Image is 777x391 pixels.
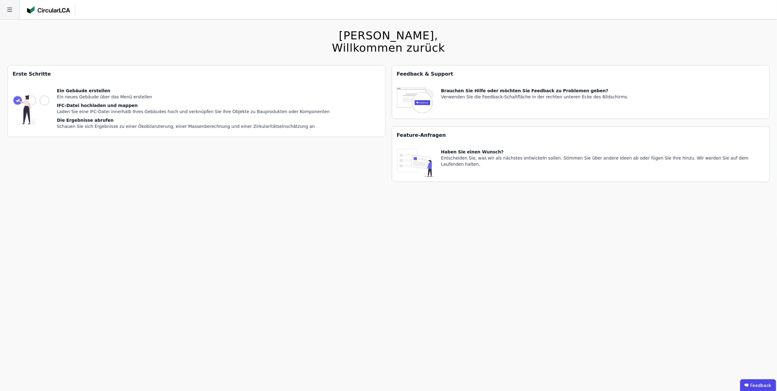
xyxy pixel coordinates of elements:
[397,149,434,177] img: feature_request_tile-UiXE1qGU.svg
[392,127,770,144] div: Feature-Anfragen
[57,123,330,129] div: Schauen Sie sich Ergebnisse zu einer Ökobilanzierung, einer Massenberechnung und einer Zirkularit...
[332,42,445,54] div: Willkommen zurück
[27,6,70,14] img: Concular
[392,65,770,83] div: Feedback & Support
[57,88,330,94] div: Ein Gebäude erstellen
[441,94,629,100] div: Verwenden Sie die Feedback-Schaltfläche in der rechten unteren Ecke des Bildschirms.
[441,88,629,94] div: Brauchen Sie Hilfe oder möchten Sie Feedback zu Problemen geben?
[441,149,765,155] div: Haben Sie einen Wunsch?
[57,94,330,100] div: Ein neues Gebäude über das Menü erstellen
[57,102,330,109] div: IFC-Datei hochladen und mappen
[57,109,330,115] div: Laden Sie eine IFC-Datei innerhalb Ihres Gebäudes hoch und verknüpfen Sie ihre Objekte zu Bauprod...
[441,155,765,167] div: Entscheiden Sie, was wir als nächstes entwickeln sollen. Stimmen Sie über andere Ideen ab oder fü...
[13,88,49,132] img: getting_started_tile-DrF_GRSv.svg
[397,88,434,114] img: feedback-icon-HCTs5lye.svg
[8,65,385,83] div: Erste Schritte
[57,117,330,123] div: Die Ergebnisse abrufen
[332,30,445,42] div: [PERSON_NAME],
